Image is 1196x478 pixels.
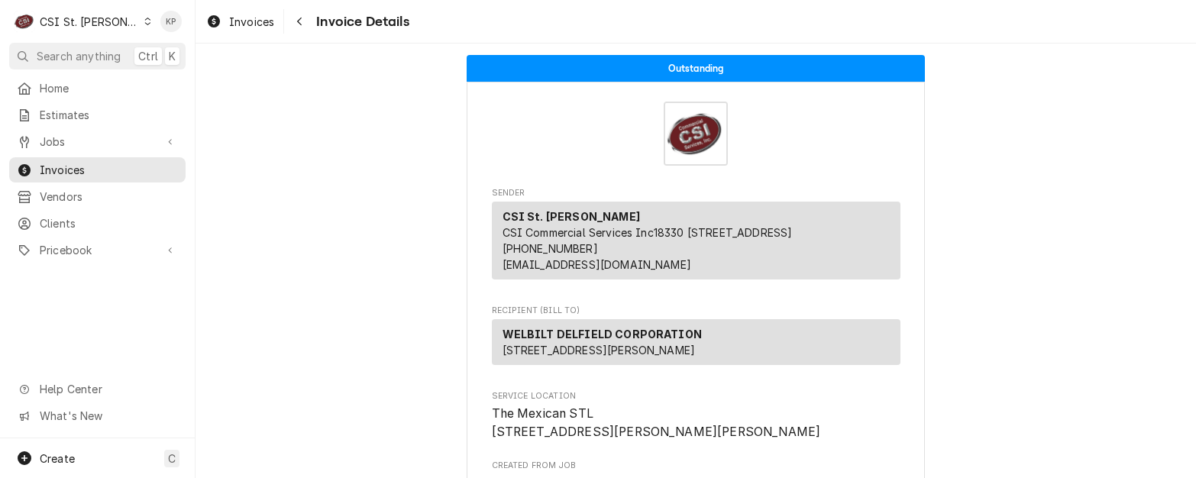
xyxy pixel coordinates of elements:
span: Sender [492,187,900,199]
span: Invoices [229,14,274,30]
div: CSI St. Louis's Avatar [14,11,35,32]
span: Vendors [40,189,178,205]
div: Sender [492,202,900,286]
span: What's New [40,408,176,424]
span: K [169,48,176,64]
a: Home [9,76,186,101]
span: Service Location [492,390,900,402]
a: [EMAIL_ADDRESS][DOMAIN_NAME] [503,258,691,271]
a: Vendors [9,184,186,209]
div: Service Location [492,390,900,441]
div: Invoice Sender [492,187,900,286]
div: Recipient (Bill To) [492,319,900,365]
span: Created From Job [492,460,900,472]
span: Pricebook [40,242,155,258]
div: Recipient (Bill To) [492,319,900,371]
span: Invoices [40,162,178,178]
span: Recipient (Bill To) [492,305,900,317]
div: KP [160,11,182,32]
span: CSI Commercial Services Inc18330 [STREET_ADDRESS] [503,226,793,239]
img: Logo [664,102,728,166]
span: [STREET_ADDRESS][PERSON_NAME] [503,344,696,357]
span: Ctrl [138,48,158,64]
div: Sender [492,202,900,279]
span: Create [40,452,75,465]
span: Outstanding [668,63,724,73]
span: Estimates [40,107,178,123]
div: C [14,11,35,32]
strong: CSI St. [PERSON_NAME] [503,210,640,223]
strong: WELBILT DELFIELD CORPORATION [503,328,702,341]
span: Invoice Details [312,11,409,32]
a: Clients [9,211,186,236]
div: Status [467,55,925,82]
span: Clients [40,215,178,231]
span: C [168,451,176,467]
a: Invoices [9,157,186,182]
a: Estimates [9,102,186,128]
span: Service Location [492,405,900,441]
div: CSI St. [PERSON_NAME] [40,14,139,30]
a: Go to Help Center [9,376,186,402]
span: Help Center [40,381,176,397]
a: Go to Jobs [9,129,186,154]
button: Search anythingCtrlK [9,43,186,69]
a: [PHONE_NUMBER] [503,242,598,255]
div: Invoice Recipient [492,305,900,372]
span: The Mexican STL [STREET_ADDRESS][PERSON_NAME][PERSON_NAME] [492,406,821,439]
a: Go to Pricebook [9,237,186,263]
span: Jobs [40,134,155,150]
a: Go to What's New [9,403,186,428]
button: Navigate back [287,9,312,34]
span: Home [40,80,178,96]
span: Search anything [37,48,121,64]
a: Invoices [200,9,280,34]
div: Kym Parson's Avatar [160,11,182,32]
